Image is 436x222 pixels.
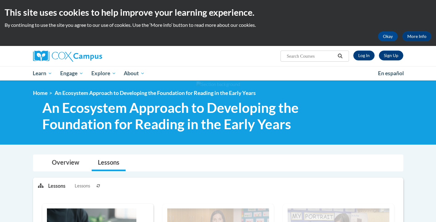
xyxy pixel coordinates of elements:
[402,31,431,41] a: More Info
[353,51,375,60] a: Log In
[33,51,102,62] img: Cox Campus
[60,70,83,77] span: Engage
[33,70,52,77] span: Learn
[92,155,126,171] a: Lessons
[124,70,145,77] span: About
[5,22,431,28] p: By continuing to use the site you agree to our use of cookies. Use the ‘More info’ button to read...
[196,81,240,88] img: Section background
[24,66,413,80] div: Main menu
[75,183,90,189] span: Lessons
[29,66,56,80] a: Learn
[46,155,85,171] a: Overview
[379,51,403,60] a: Register
[335,52,345,60] button: Search
[378,31,398,41] button: Okay
[5,6,431,18] h2: This site uses cookies to help improve your learning experience.
[87,66,120,80] a: Explore
[33,90,48,96] a: Home
[374,67,408,80] a: En español
[91,70,116,77] span: Explore
[378,70,404,76] span: En español
[33,51,150,62] a: Cox Campus
[42,100,318,132] span: An Ecosystem Approach to Developing the Foundation for Reading in the Early Years
[120,66,149,80] a: About
[55,90,256,96] span: An Ecosystem Approach to Developing the Foundation for Reading in the Early Years
[286,52,335,60] input: Search Courses
[56,66,87,80] a: Engage
[48,183,65,189] p: Lessons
